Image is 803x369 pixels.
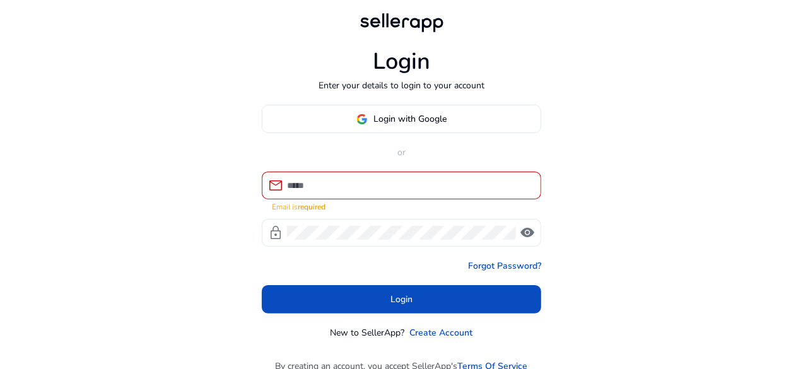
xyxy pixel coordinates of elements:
span: lock [268,225,283,240]
p: New to SellerApp? [331,326,405,339]
a: Forgot Password? [468,259,541,272]
button: Login with Google [262,105,541,133]
span: mail [268,178,283,193]
span: visibility [520,225,535,240]
mat-error: Email is [272,199,531,213]
button: Login [262,285,541,313]
a: Create Account [410,326,473,339]
span: Login [390,293,413,306]
p: Enter your details to login to your account [319,79,484,92]
p: or [262,146,541,159]
h1: Login [373,48,430,75]
span: Login with Google [374,112,447,126]
img: google-logo.svg [356,114,368,125]
strong: required [298,202,325,212]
